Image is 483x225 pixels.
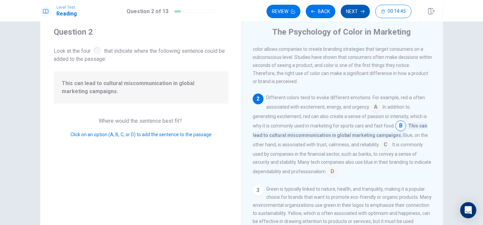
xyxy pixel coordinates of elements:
button: Next [341,5,370,18]
span: C [380,139,391,150]
span: Look at the four that indicate where the following sentence could be added to the passage: [54,45,228,63]
div: Open Intercom Messenger [460,202,476,218]
h4: The Psychology of Color in Marketing [272,27,411,37]
span: B [395,120,406,131]
span: Level Test [56,5,77,10]
span: Different colors tend to evoke different emotions. For example, red is often associated with exci... [266,95,425,110]
button: Back [306,5,335,18]
span: Click on an option (A, B, C, or D) to add the sentence to the passage [70,132,211,137]
span: Where would the sentence best fit? [99,118,183,124]
span: D [327,166,338,177]
h4: Question 2 [54,27,228,37]
span: 00:14:45 [388,9,406,14]
h1: Reading [56,10,77,18]
div: 3 [253,185,263,196]
button: Review [267,5,300,18]
h1: Question 2 of 13 [127,7,168,15]
div: 2 [253,93,263,104]
button: 00:14:45 [375,5,412,18]
span: This can lead to cultural miscommunication in global marketing campaigns. [62,79,220,96]
span: In addition to generating excitement, red can also create a sense of passion or intensity, which ... [253,104,427,128]
span: A [371,102,381,112]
